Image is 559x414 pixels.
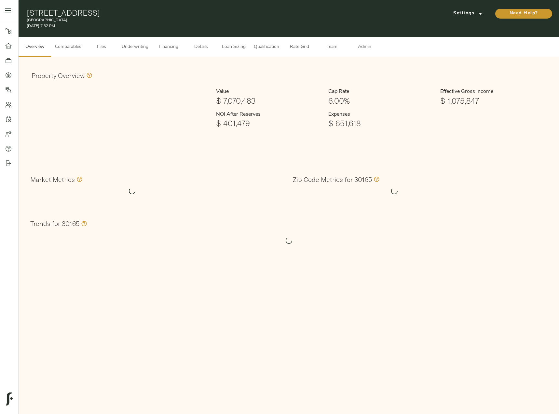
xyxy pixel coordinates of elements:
h1: $ 651,618 [328,119,435,128]
h1: $ 1,075,847 [440,96,547,105]
h1: $ 401,479 [216,119,323,128]
button: Settings [443,8,492,18]
span: Admin [352,43,377,51]
span: Need Help? [502,9,546,18]
span: Team [320,43,344,51]
span: Files [89,43,114,51]
span: Underwriting [122,43,148,51]
h3: Zip Code Metrics for 30165 [293,176,372,183]
span: Loan Sizing [221,43,246,51]
span: Rate Grid [287,43,312,51]
span: Settings [450,9,486,18]
svg: Values in this section only include information specific to the 30165 zip code [372,175,380,183]
span: Comparables [55,43,81,51]
h3: Market Metrics [30,176,75,183]
svg: Values in this section comprise all zip codes within the market [75,175,83,183]
h6: Cap Rate [328,88,435,96]
h6: Effective Gross Income [440,88,547,96]
h1: $ 7,070,483 [216,96,323,105]
p: [DATE] 7:32 PM [27,23,376,29]
span: Qualification [254,43,279,51]
h3: Property Overview [32,72,85,79]
button: Need Help? [495,9,552,19]
h1: [STREET_ADDRESS] [27,8,376,17]
span: Overview [22,43,47,51]
h6: NOI After Reserves [216,111,323,119]
h3: Trends for 30165 [30,220,79,227]
h1: 6.00% [328,96,435,105]
span: Details [189,43,213,51]
p: [GEOGRAPHIC_DATA] [27,17,376,23]
h6: Expenses [328,111,435,119]
h6: Value [216,88,323,96]
span: Financing [156,43,181,51]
